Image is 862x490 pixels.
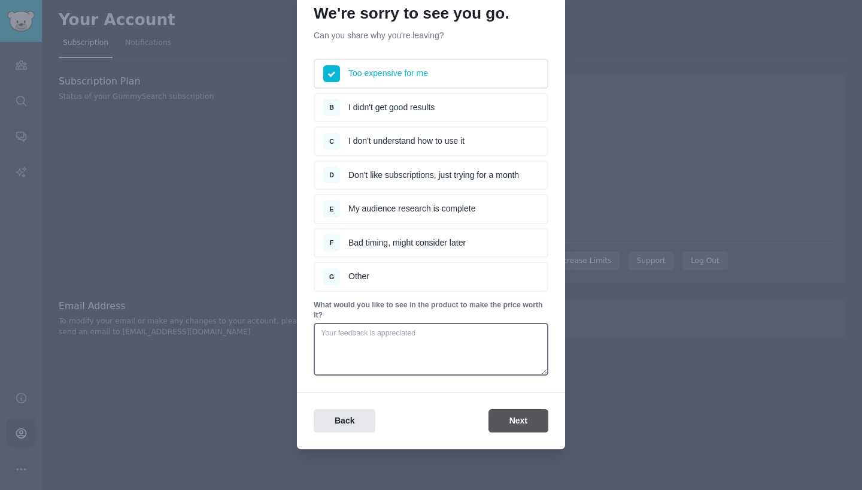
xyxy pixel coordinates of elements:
[329,104,334,111] span: B
[314,409,375,432] button: Back
[314,29,548,42] p: Can you share why you're leaving?
[329,273,334,280] span: G
[329,171,334,179] span: D
[488,409,548,432] button: Next
[329,205,333,213] span: E
[329,138,334,145] span: C
[330,239,333,246] span: F
[314,4,548,23] h1: We're sorry to see you go.
[314,300,548,321] p: What would you like to see in the product to make the price worth it?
